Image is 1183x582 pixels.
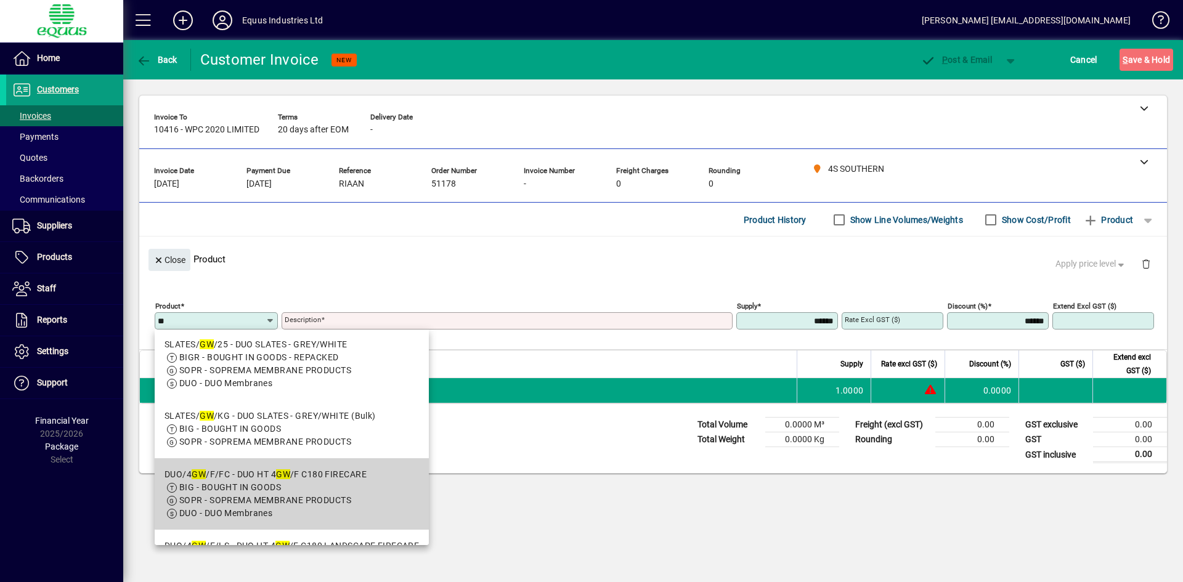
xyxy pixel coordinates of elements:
[1060,357,1085,371] span: GST ($)
[922,10,1131,30] div: [PERSON_NAME] [EMAIL_ADDRESS][DOMAIN_NAME]
[37,84,79,94] span: Customers
[737,302,757,310] mat-label: Supply
[37,252,72,262] span: Products
[1051,253,1132,275] button: Apply price level
[1100,350,1151,378] span: Extend excl GST ($)
[123,49,191,71] app-page-header-button: Back
[709,179,713,189] span: 0
[246,179,272,189] span: [DATE]
[37,53,60,63] span: Home
[12,153,47,163] span: Quotes
[1019,418,1093,432] td: GST exclusive
[275,541,290,551] em: GW
[6,305,123,336] a: Reports
[1131,258,1161,269] app-page-header-button: Delete
[242,10,323,30] div: Equus Industries Ltd
[155,328,429,400] mat-option: SLATES/GW/25 - DUO SLATES - GREY/WHITE
[12,195,85,204] span: Communications
[12,174,63,184] span: Backorders
[148,249,190,271] button: Close
[165,410,376,422] div: SLATES/ /KG - DUO SLATES - GREY/WHITE (Bulk)
[6,242,123,273] a: Products
[165,338,351,351] div: SLATES/ /25 - DUO SLATES - GREY/WHITE
[45,442,78,451] span: Package
[6,43,123,74] a: Home
[192,541,206,551] em: GW
[848,214,963,226] label: Show Line Volumes/Weights
[6,273,123,304] a: Staff
[154,179,179,189] span: [DATE]
[200,339,214,349] em: GW
[1093,432,1167,447] td: 0.00
[179,437,351,447] span: SOPR - SOPREMA MEMBRANE PRODUCTS
[1067,49,1100,71] button: Cancel
[12,132,59,142] span: Payments
[370,125,373,135] span: -
[278,125,349,135] span: 20 days after EOM
[37,283,56,293] span: Staff
[691,418,765,432] td: Total Volume
[739,209,811,231] button: Product History
[133,49,181,71] button: Back
[1123,50,1170,70] span: ave & Hold
[165,468,367,481] div: DUO/4 /F/FC - DUO HT 4 /F C180 FIRECARE
[37,220,72,230] span: Suppliers
[1070,50,1097,70] span: Cancel
[1093,447,1167,463] td: 0.00
[145,254,193,265] app-page-header-button: Close
[999,214,1071,226] label: Show Cost/Profit
[336,56,352,64] span: NEW
[153,250,185,270] span: Close
[1123,55,1128,65] span: S
[37,315,67,325] span: Reports
[1093,418,1167,432] td: 0.00
[179,365,351,375] span: SOPR - SOPREMA MEMBRANE PRODUCTS
[845,315,900,324] mat-label: Rate excl GST ($)
[155,302,181,310] mat-label: Product
[765,432,839,447] td: 0.0000 Kg
[1055,257,1127,270] span: Apply price level
[691,432,765,447] td: Total Weight
[1131,249,1161,278] button: Delete
[155,458,429,530] mat-option: DUO/4GW/F/FC - DUO HT 4 GW/F C180 FIRECARE
[840,357,863,371] span: Supply
[285,315,321,324] mat-label: Description
[6,126,123,147] a: Payments
[163,9,203,31] button: Add
[1120,49,1173,71] button: Save & Hold
[339,179,364,189] span: RIAAN
[12,111,51,121] span: Invoices
[179,508,272,518] span: DUO - DUO Membranes
[6,336,123,367] a: Settings
[179,482,281,492] span: BIG - BOUGHT IN GOODS
[37,378,68,387] span: Support
[154,125,259,135] span: 10416 - WPC 2020 LIMITED
[139,236,1167,281] div: Product
[37,346,68,356] span: Settings
[942,55,948,65] span: P
[165,540,419,552] div: DUO/4 /F/LS - DUO HT 4 /F C180 LANDSCAPE FIRECARE
[200,50,319,70] div: Customer Invoice
[192,469,206,479] em: GW
[744,210,807,230] span: Product History
[881,357,937,371] span: Rate excl GST ($)
[136,55,177,65] span: Back
[1019,432,1093,447] td: GST
[179,378,272,388] span: DUO - DUO Membranes
[6,189,123,210] a: Communications
[914,49,998,71] button: Post & Email
[6,168,123,189] a: Backorders
[1019,447,1093,463] td: GST inclusive
[969,357,1011,371] span: Discount (%)
[1143,2,1168,42] a: Knowledge Base
[849,418,935,432] td: Freight (excl GST)
[935,418,1009,432] td: 0.00
[200,411,214,421] em: GW
[35,416,89,426] span: Financial Year
[765,418,839,432] td: 0.0000 M³
[948,302,988,310] mat-label: Discount (%)
[179,352,338,362] span: BIGR - BOUGHT IN GOODS - REPACKED
[6,105,123,126] a: Invoices
[1053,302,1116,310] mat-label: Extend excl GST ($)
[849,432,935,447] td: Rounding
